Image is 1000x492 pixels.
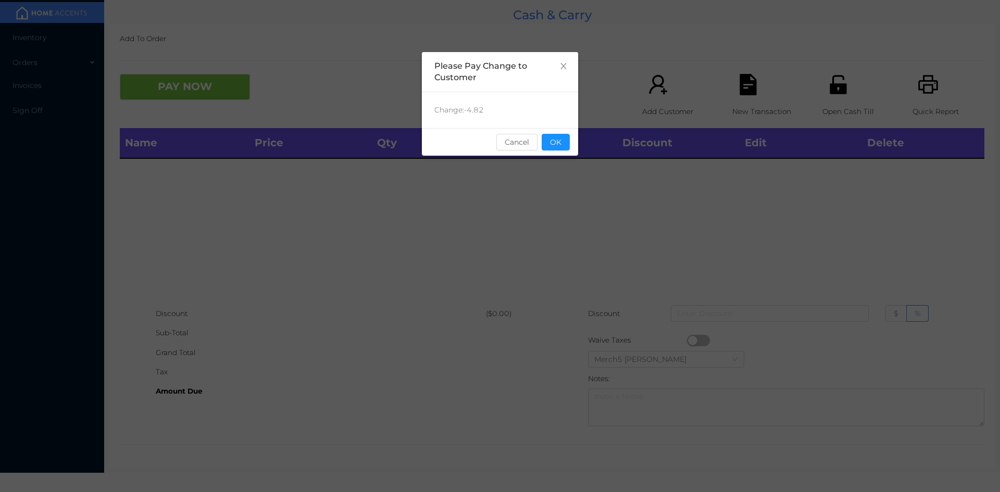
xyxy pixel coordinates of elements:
button: Close [549,52,578,81]
button: OK [542,134,570,150]
div: Please Pay Change to Customer [434,60,566,83]
i: icon: close [559,62,568,70]
button: Cancel [496,134,537,150]
div: Change: -4.82 [422,92,578,128]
